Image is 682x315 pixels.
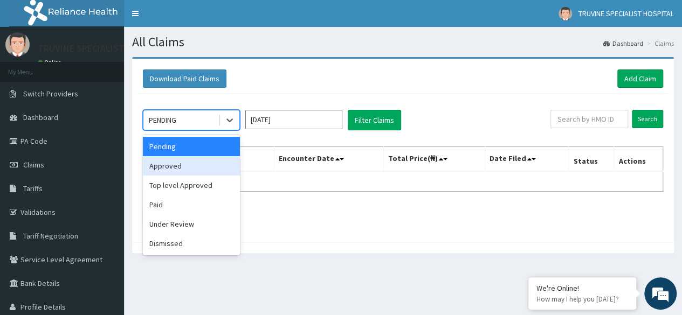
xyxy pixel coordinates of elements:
[143,156,240,176] div: Approved
[132,35,674,49] h1: All Claims
[143,234,240,253] div: Dismissed
[38,44,169,53] p: TRUVINE SPECIALIST HOSPITAL
[348,110,401,130] button: Filter Claims
[63,91,149,200] span: We're online!
[485,147,569,172] th: Date Filed
[143,195,240,214] div: Paid
[5,32,30,57] img: User Image
[603,39,643,48] a: Dashboard
[383,147,485,172] th: Total Price(₦)
[23,184,43,193] span: Tariffs
[23,231,78,241] span: Tariff Negotiation
[143,137,240,156] div: Pending
[617,69,663,88] a: Add Claim
[274,147,383,172] th: Encounter Date
[20,54,44,81] img: d_794563401_company_1708531726252_794563401
[23,113,58,122] span: Dashboard
[536,283,628,293] div: We're Online!
[578,9,674,18] span: TRUVINE SPECIALIST HOSPITAL
[149,115,176,125] div: PENDING
[56,60,181,74] div: Chat with us now
[245,110,342,129] input: Select Month and Year
[569,147,614,172] th: Status
[5,205,205,242] textarea: Type your message and hit 'Enter'
[644,39,674,48] li: Claims
[23,89,78,99] span: Switch Providers
[143,176,240,195] div: Top level Approved
[23,160,44,170] span: Claims
[38,59,64,66] a: Online
[614,147,663,172] th: Actions
[632,110,663,128] input: Search
[559,7,572,20] img: User Image
[177,5,203,31] div: Minimize live chat window
[143,69,226,88] button: Download Paid Claims
[550,110,628,128] input: Search by HMO ID
[143,214,240,234] div: Under Review
[536,295,628,304] p: How may I help you today?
